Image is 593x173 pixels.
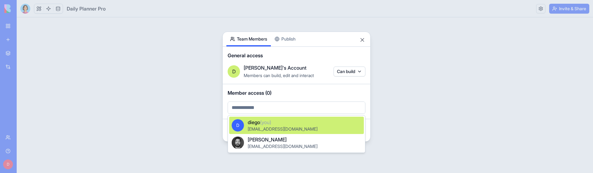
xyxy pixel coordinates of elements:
[248,144,318,149] span: [EMAIL_ADDRESS][DOMAIN_NAME]
[232,119,244,132] span: D
[248,126,318,132] span: [EMAIL_ADDRESS][DOMAIN_NAME]
[248,136,287,143] span: [PERSON_NAME]
[228,115,365,153] div: Suggestions
[232,136,244,149] img: ACg8ocLgOF4bjOymJxKawdIdklYA68NjYQoKYxjRny7HkDiFQmphKnKP_Q=s96-c
[260,119,271,125] span: (you)
[248,119,271,126] span: diego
